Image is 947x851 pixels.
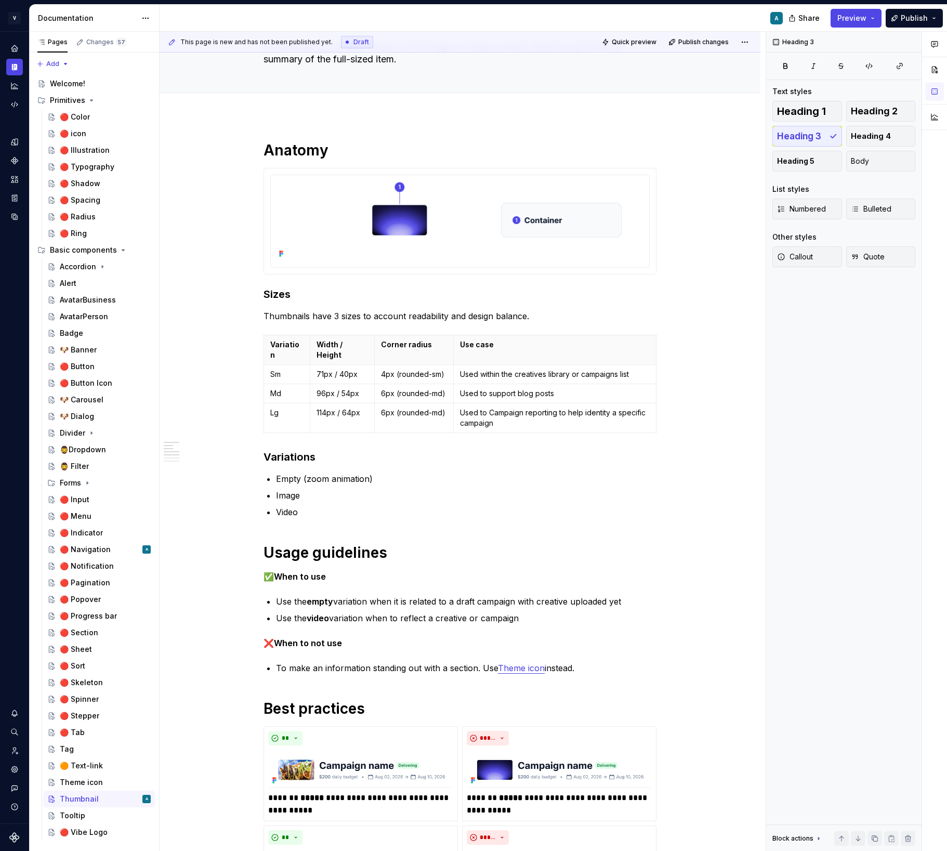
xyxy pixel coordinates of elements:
div: 🔴 Input [60,494,89,505]
div: Home [6,40,23,57]
p: 6px (rounded-md) [381,388,447,399]
a: 🔴 Vibe Logo [43,824,155,841]
span: Body [851,156,869,166]
h1: Best practices [264,699,656,718]
div: Notifications [6,705,23,722]
span: Quick preview [612,38,656,46]
button: Quote [846,246,916,267]
h1: Usage guidelines [264,543,656,562]
div: 🔴 Sort [60,661,85,671]
div: 🔴 Tab [60,727,85,738]
div: 🔴 Menu [60,511,91,521]
a: 🔴 Ring [43,225,155,242]
div: Storybook stories [6,190,23,206]
div: 🔴 Ring [60,228,87,239]
span: Heading 5 [777,156,814,166]
span: Heading 2 [851,106,898,116]
a: Design tokens [6,134,23,150]
p: Use the variation when it is related to a draft campaign with creative uploaded yet [276,595,656,608]
div: Basic components [33,242,155,258]
div: 🔴 Typography [60,162,114,172]
a: 🔴 Indicator [43,525,155,541]
a: Alert [43,275,155,292]
div: Pages [37,38,68,46]
img: 805d1658-70be-4e62-815a-f5f9ec67823d.png [268,750,453,788]
a: 🔴 Typography [43,159,155,175]
p: Md [270,388,304,399]
p: ✅ [264,570,656,583]
p: Sm [270,369,304,379]
a: 🔴 Input [43,491,155,508]
div: 🔴 Skeleton [60,677,103,688]
button: Heading 4 [846,126,916,147]
div: Theme icon [60,777,103,788]
div: Thumbnail [60,794,99,804]
button: Contact support [6,780,23,796]
h3: Variations [264,450,656,464]
div: Data sources [6,208,23,225]
p: 96px / 54px [317,388,368,399]
a: 🔴 Radius [43,208,155,225]
a: 🐶 Banner [43,342,155,358]
a: 🔴 Progress bar [43,608,155,624]
div: AvatarBusiness [60,295,116,305]
button: Quick preview [599,35,661,49]
a: ThumbnailA [43,791,155,807]
p: Empty (zoom animation) [276,473,656,485]
span: Share [798,13,820,23]
a: 🔴 Notification [43,558,155,574]
a: Theme icon [43,774,155,791]
p: ❌ [264,637,656,649]
span: This page is new and has not been published yet. [180,38,333,46]
button: Publish changes [665,35,733,49]
a: 🔴 Tab [43,724,155,741]
p: Lg [270,408,304,418]
div: 🔴 Button [60,361,95,372]
a: Badge [43,325,155,342]
a: Accordion [43,258,155,275]
a: AvatarBusiness [43,292,155,308]
div: 🔴 Spacing [60,195,100,205]
p: Variation [270,339,304,360]
span: Callout [777,252,813,262]
img: c0f48c70-c4f3-47fb-be69-de51d60d5153.png [467,750,652,788]
a: 🔴 icon [43,125,155,142]
div: Documentation [6,59,23,75]
a: 🧔‍♂️Dropdown [43,441,155,458]
a: 🔴 Menu [43,508,155,525]
div: Primitives [50,95,85,106]
div: Settings [6,761,23,778]
h1: Anatomy [264,141,656,160]
div: Forms [43,475,155,491]
a: 🔴 Section [43,624,155,641]
textarea: A thumbnail is a smaller version of an image or media content, used as a preview or summary of th... [261,38,654,68]
div: 🐶 Banner [60,345,97,355]
a: Tag [43,741,155,757]
p: 114px / 64px [317,408,368,418]
div: 🔴 Button Icon [60,378,112,388]
div: Accordion [60,261,96,272]
a: 🔴 Button [43,358,155,375]
div: Basic components [50,245,117,255]
span: Preview [837,13,866,23]
div: Analytics [6,77,23,94]
button: Search ⌘K [6,724,23,740]
div: 🔴 Radius [60,212,96,222]
button: Body [846,151,916,172]
div: List styles [772,184,809,194]
div: A [146,794,148,804]
div: 🔴 Notification [60,561,114,571]
div: 🔴 Popover [60,594,101,605]
div: Text styles [772,86,812,97]
button: Numbered [772,199,842,219]
button: Add [33,57,72,71]
a: 🔴 Sort [43,658,155,674]
svg: Supernova Logo [9,832,20,843]
a: AvatarPerson [43,308,155,325]
a: Divider [43,425,155,441]
a: Components [6,152,23,169]
div: Tooltip [60,810,85,821]
a: Assets [6,171,23,188]
div: 🔴 icon [60,128,86,139]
